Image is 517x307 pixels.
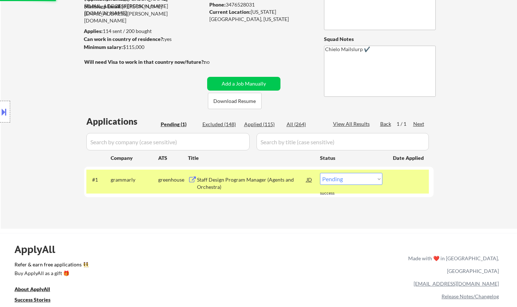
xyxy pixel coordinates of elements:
strong: Phone: [209,1,226,8]
strong: Mailslurp Email: [84,3,122,9]
div: Squad Notes [324,36,436,43]
div: ApplyAll [15,243,63,256]
div: Applied (115) [244,121,280,128]
div: Made with ❤️ in [GEOGRAPHIC_DATA], [GEOGRAPHIC_DATA] [405,252,499,277]
a: About ApplyAll [15,286,60,295]
strong: Applies: [84,28,103,34]
div: Pending (1) [161,121,197,128]
u: About ApplyAll [15,286,50,292]
div: success [320,190,349,196]
div: ATS [158,154,188,162]
div: Company [111,154,158,162]
a: [EMAIL_ADDRESS][DOMAIN_NAME] [414,281,499,287]
div: 3476528031 [209,1,312,8]
button: Download Resume [208,93,262,109]
button: Add a Job Manually [207,77,280,91]
div: no [204,58,225,66]
div: Back [380,120,392,128]
div: JD [306,173,313,186]
strong: Will need Visa to work in that country now/future?: [84,59,205,65]
div: Title [188,154,313,162]
div: grammarly [111,176,158,183]
div: yes [84,36,202,43]
div: [PERSON_NAME][EMAIL_ADDRESS][PERSON_NAME][DOMAIN_NAME] [84,3,205,24]
div: Next [413,120,425,128]
input: Search by company (case sensitive) [86,133,250,150]
strong: Current Location: [209,9,251,15]
div: #1 [92,176,105,183]
div: Date Applied [393,154,425,162]
div: Buy ApplyAll as a gift 🎁 [15,271,87,276]
div: Status [320,151,382,164]
div: Excluded (148) [202,121,239,128]
div: $115,000 [84,43,205,51]
input: Search by title (case sensitive) [257,133,429,150]
div: greenhouse [158,176,188,183]
strong: Minimum salary: [84,44,123,50]
a: Buy ApplyAll as a gift 🎁 [15,270,87,279]
div: 1 / 1 [397,120,413,128]
a: Success Stories [15,296,60,305]
div: View All Results [333,120,372,128]
div: Staff Design Program Manager (Agents and Orchestra) [197,176,307,190]
strong: Can work in country of residence?: [84,36,164,42]
div: [US_STATE][GEOGRAPHIC_DATA], [US_STATE] [209,8,312,22]
div: All (264) [287,121,323,128]
a: Release Notes/Changelog [442,293,499,299]
u: Success Stories [15,296,50,303]
a: Refer & earn free applications 👯‍♀️ [15,262,257,270]
div: 114 sent / 200 bought [84,28,205,35]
